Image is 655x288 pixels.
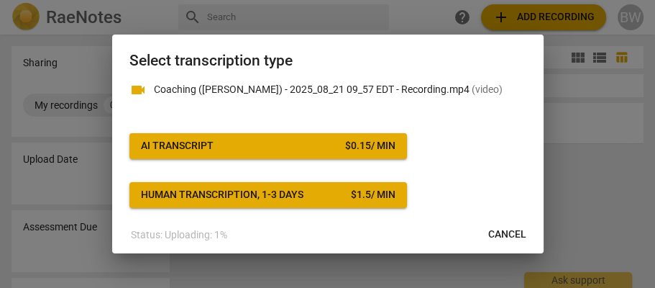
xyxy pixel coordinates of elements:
[129,81,147,99] span: videocam
[141,139,214,153] div: AI Transcript
[477,222,538,248] button: Cancel
[129,133,407,159] button: AI Transcript$0.15/ min
[345,139,395,153] div: $ 0.15 / min
[488,228,526,242] span: Cancel
[154,82,526,97] p: Coaching (Julia Berry) - 2025_08_21 09_57 EDT - Recording.mp4(video)
[141,188,303,202] div: Human transcription, 1-3 days
[472,84,503,95] span: ( video )
[129,182,407,208] button: Human transcription, 1-3 days$1.5/ min
[131,228,227,243] p: Status: Uploading: 1%
[351,188,395,202] div: $ 1.5 / min
[129,52,526,70] h2: Select transcription type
